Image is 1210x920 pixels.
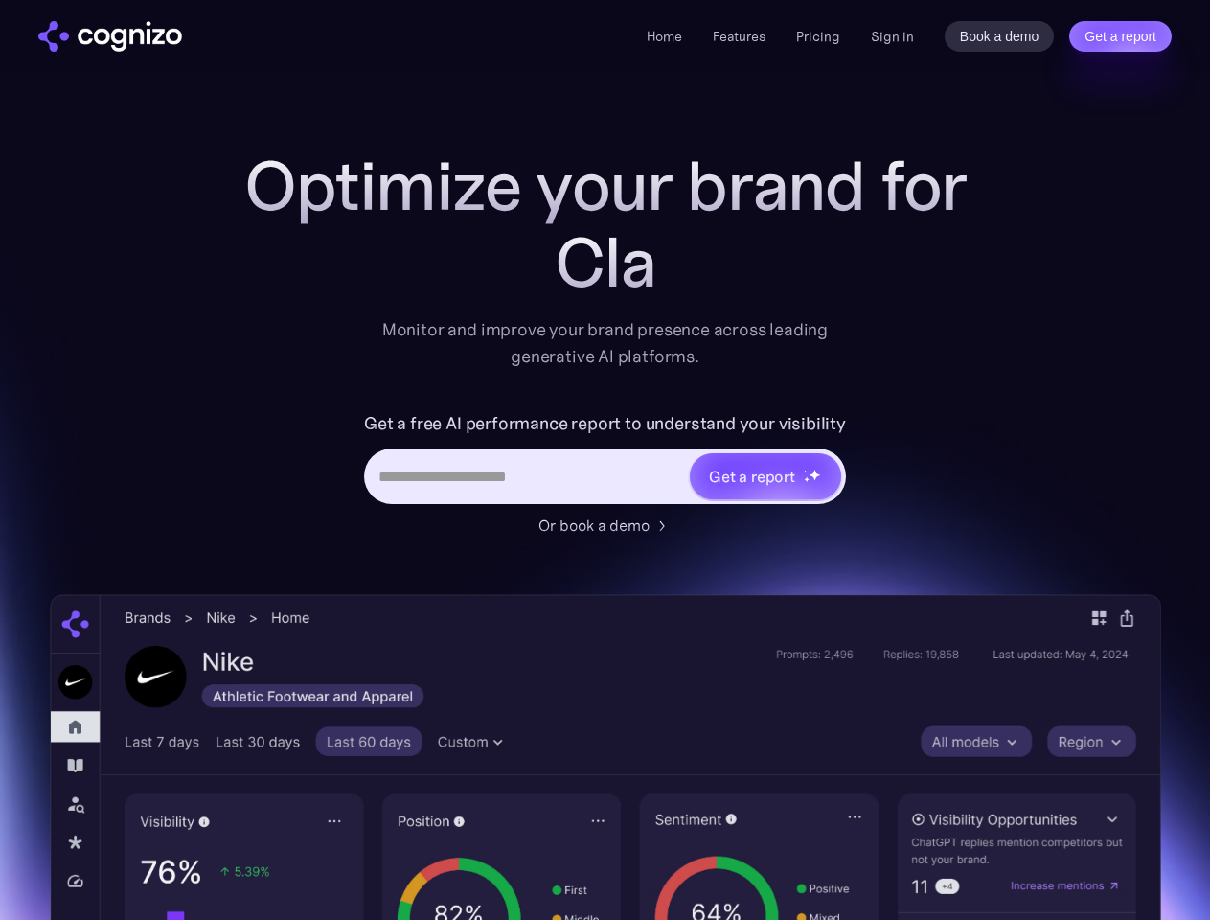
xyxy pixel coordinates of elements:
[538,514,673,537] a: Or book a demo
[364,408,846,439] label: Get a free AI performance report to understand your visibility
[1069,21,1172,52] a: Get a report
[538,514,650,537] div: Or book a demo
[647,28,682,45] a: Home
[370,316,841,370] div: Monitor and improve your brand presence across leading generative AI platforms.
[945,21,1055,52] a: Book a demo
[222,148,989,224] h1: Optimize your brand for
[804,476,810,483] img: star
[871,25,914,48] a: Sign in
[809,469,821,481] img: star
[713,28,765,45] a: Features
[38,21,182,52] a: home
[804,470,807,472] img: star
[222,224,989,301] div: Cla
[709,465,795,488] div: Get a report
[796,28,840,45] a: Pricing
[38,21,182,52] img: cognizo logo
[364,408,846,504] form: Hero URL Input Form
[688,451,843,501] a: Get a reportstarstarstar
